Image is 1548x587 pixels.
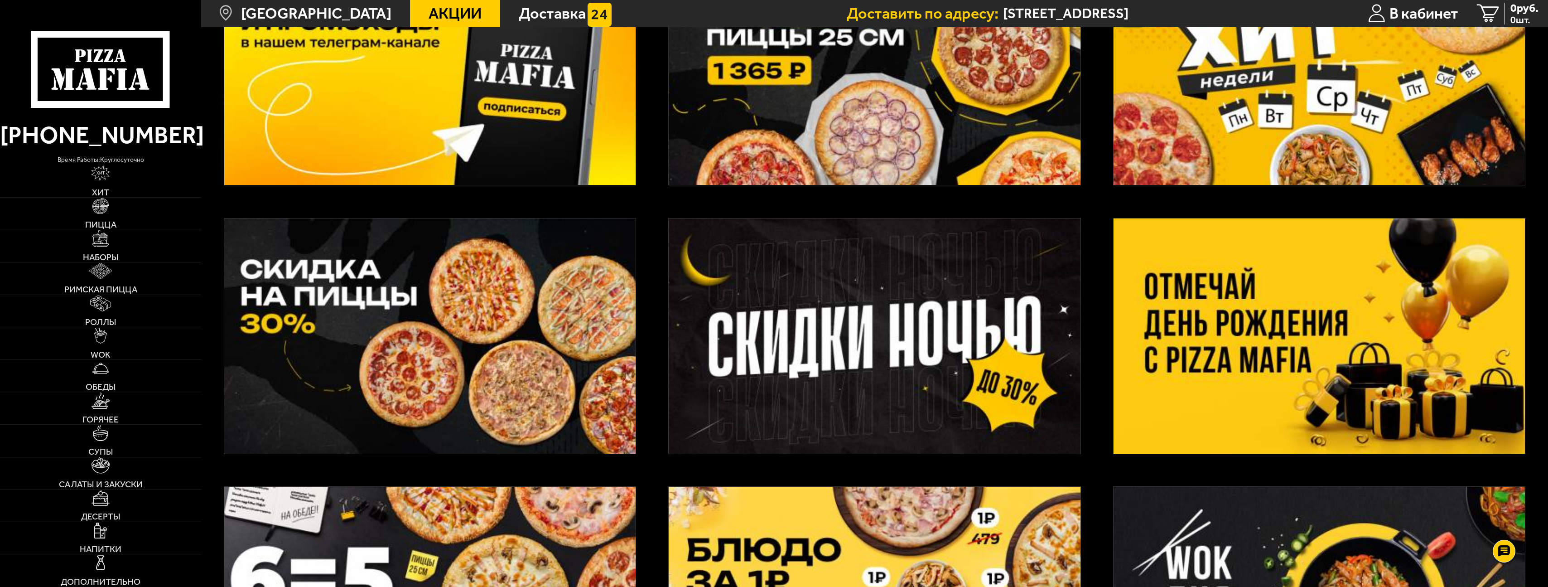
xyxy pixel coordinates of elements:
[588,3,612,27] img: 15daf4d41897b9f0e9f617042186c801.svg
[91,350,111,359] span: WOK
[1510,3,1538,14] span: 0 руб.
[1003,5,1312,22] input: Ваш адрес доставки
[1389,6,1458,21] span: В кабинет
[847,6,1003,21] span: Доставить по адресу:
[85,220,116,229] span: Пицца
[83,253,119,262] span: Наборы
[429,6,482,21] span: Акции
[86,383,116,391] span: Обеды
[61,577,140,586] span: Дополнительно
[1003,5,1312,22] span: Дальневосточный проспект, 74
[80,545,121,553] span: Напитки
[519,6,586,21] span: Доставка
[88,447,113,456] span: Супы
[92,188,109,197] span: Хит
[64,285,137,294] span: Римская пицца
[85,318,116,326] span: Роллы
[82,415,119,424] span: Горячее
[81,512,121,521] span: Десерты
[1510,15,1538,24] span: 0 шт.
[59,480,143,489] span: Салаты и закуски
[241,6,391,21] span: [GEOGRAPHIC_DATA]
